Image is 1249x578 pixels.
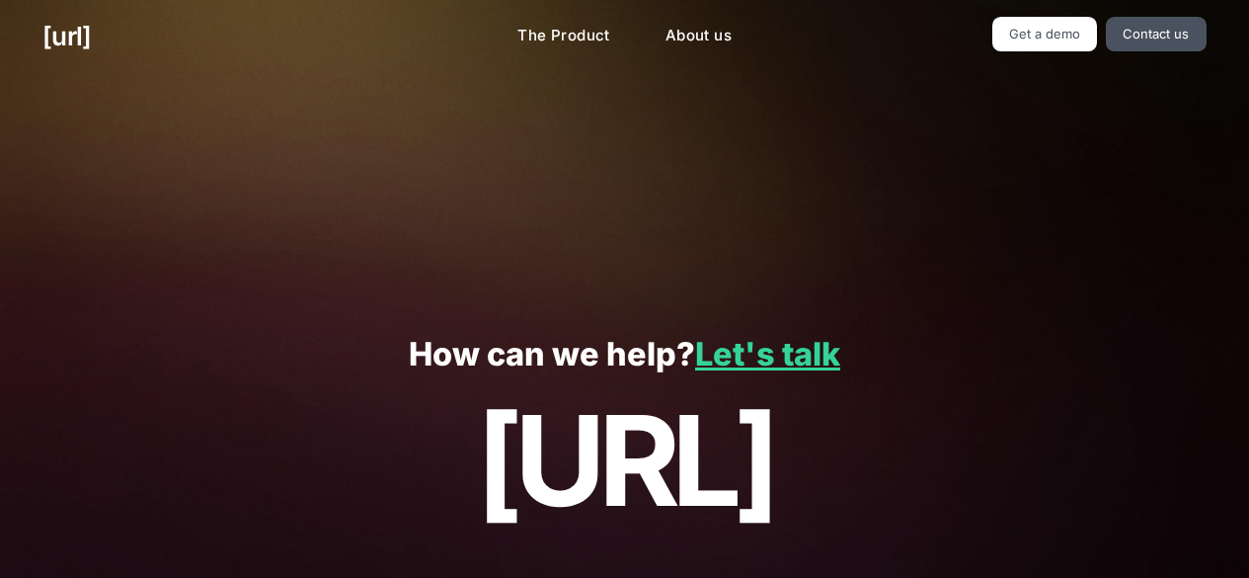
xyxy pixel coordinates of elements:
[992,17,1098,51] a: Get a demo
[502,17,626,55] a: The Product
[42,337,1206,373] p: How can we help?
[650,17,747,55] a: About us
[42,17,91,55] a: [URL]
[1106,17,1207,51] a: Contact us
[42,390,1206,531] p: [URL]
[695,335,840,373] a: Let's talk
